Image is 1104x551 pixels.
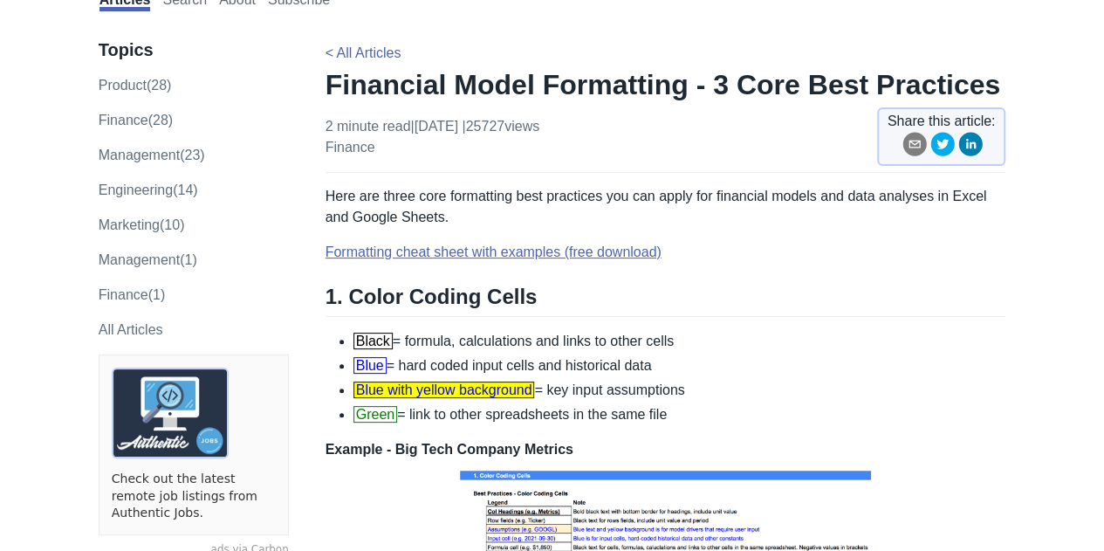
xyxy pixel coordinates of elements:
[462,119,539,134] span: | 25727 views
[353,333,393,349] span: Black
[353,406,397,423] span: Green
[99,322,163,337] a: All Articles
[326,284,1006,317] h2: 1. Color Coding Cells
[99,217,185,232] a: marketing(10)
[326,442,573,457] strong: Example - Big Tech Company Metrics
[99,113,173,127] a: finance(28)
[353,404,1006,425] li: = link to other spreadsheets in the same file
[326,45,401,60] a: < All Articles
[326,140,375,155] a: finance
[112,368,229,458] img: ads via Carbon
[99,148,205,162] a: management(23)
[888,111,996,132] span: Share this article:
[353,355,1006,376] li: = hard coded input cells and historical data
[99,287,165,302] a: Finance(1)
[99,78,172,93] a: product(28)
[930,132,955,162] button: twitter
[353,331,1006,352] li: = formula, calculations and links to other cells
[902,132,927,162] button: email
[958,132,983,162] button: linkedin
[353,357,387,374] span: Blue
[112,471,276,522] a: Check out the latest remote job listings from Authentic Jobs.
[353,380,1006,401] li: = key input assumptions
[326,116,540,158] p: 2 minute read | [DATE]
[326,186,1006,228] p: Here are three core formatting best practices you can apply for financial models and data analyse...
[99,252,197,267] a: Management(1)
[326,67,1006,102] h1: Financial Model Formatting - 3 Core Best Practices
[326,245,662,259] a: Formatting cheat sheet with examples (free download)
[99,183,198,197] a: engineering(14)
[99,39,289,61] h3: Topics
[353,382,535,398] span: Blue with yellow background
